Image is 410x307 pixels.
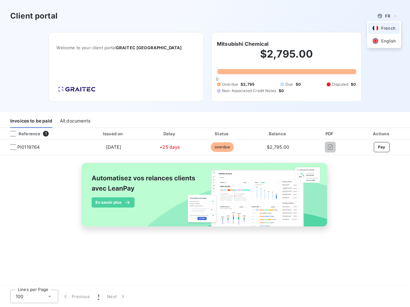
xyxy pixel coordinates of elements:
[308,130,352,137] div: PDF
[106,144,121,150] span: [DATE]
[56,85,97,94] img: Company logo
[267,144,289,150] span: $2,795.00
[332,82,348,87] span: Disputed
[145,130,194,137] div: Delay
[241,82,254,87] span: $2,795
[98,293,99,300] span: 1
[160,144,180,150] span: +25 days
[296,82,301,87] span: $0
[76,159,334,238] img: banner
[381,38,396,44] span: English
[58,290,94,303] button: Previous
[116,45,182,50] span: GRAITEC [GEOGRAPHIC_DATA]
[56,45,196,50] span: Welcome to your client portal
[211,142,234,152] span: overdue
[60,114,90,128] div: All documents
[17,144,40,150] span: PI0119764
[250,130,306,137] div: Balance
[279,88,284,94] span: $0
[285,82,293,87] span: Due
[222,82,238,87] span: Overdue
[5,131,40,137] div: Reference
[103,290,130,303] button: Next
[216,76,218,82] span: 0
[94,290,103,303] button: 1
[43,131,49,137] span: 1
[374,142,389,152] button: Pay
[381,25,396,31] span: French
[354,130,409,137] div: Actions
[16,293,23,300] span: 100
[217,48,356,67] h2: $2,795.00
[217,40,268,48] h6: Mitsubishi Chemical
[351,82,356,87] span: $0
[197,130,248,137] div: Status
[222,88,276,94] span: Non-Associated Credit Notes
[10,10,58,22] h3: Client portal
[10,114,52,128] div: Invoices to be paid
[385,13,390,19] span: FR
[84,130,143,137] div: Issued on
